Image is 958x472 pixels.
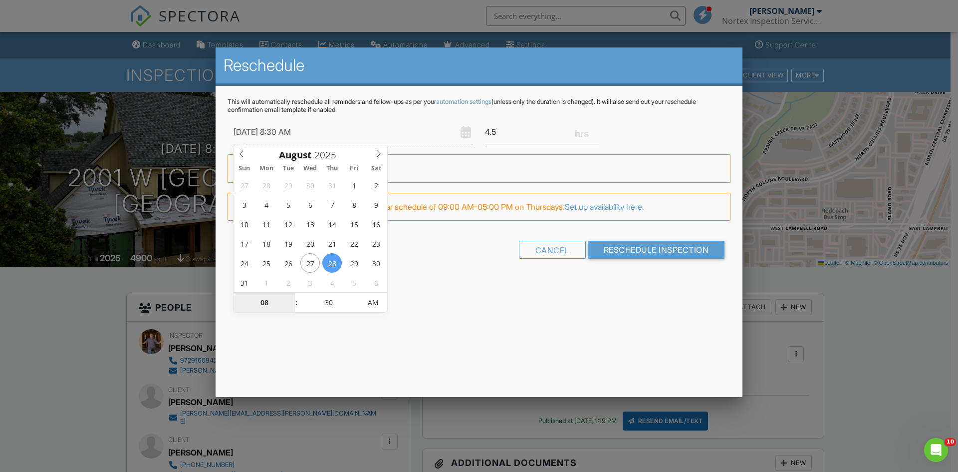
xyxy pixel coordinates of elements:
[228,154,730,182] div: Warning: this date/time is in the past.
[322,175,342,195] span: July 31, 2025
[924,438,948,462] iframe: Intercom live chat
[311,148,344,161] input: Scroll to increment
[344,253,364,273] span: August 29, 2025
[256,234,276,253] span: August 18, 2025
[228,98,730,114] p: This will automatically reschedule all reminders and follow-ups as per your (unless only the dura...
[366,273,386,292] span: September 6, 2025
[234,293,295,313] input: Scroll to increment
[295,293,298,313] span: :
[366,175,386,195] span: August 2, 2025
[235,234,254,253] span: August 17, 2025
[278,234,298,253] span: August 19, 2025
[344,234,364,253] span: August 22, 2025
[344,195,364,214] span: August 8, 2025
[228,193,730,221] div: FYI: This is outside [PERSON_NAME] regular schedule of 09:00 AM-05:00 PM on Thursdays.
[300,234,320,253] span: August 20, 2025
[588,241,725,259] input: Reschedule Inspection
[235,195,254,214] span: August 3, 2025
[519,241,586,259] div: Cancel
[344,273,364,292] span: September 5, 2025
[234,165,255,172] span: Sun
[322,234,342,253] span: August 21, 2025
[365,165,387,172] span: Sat
[256,175,276,195] span: July 28, 2025
[278,195,298,214] span: August 5, 2025
[278,214,298,234] span: August 12, 2025
[945,438,956,446] span: 10
[300,273,320,292] span: September 3, 2025
[322,253,342,273] span: August 28, 2025
[235,273,254,292] span: August 31, 2025
[256,214,276,234] span: August 11, 2025
[344,175,364,195] span: August 1, 2025
[256,273,276,292] span: September 1, 2025
[344,214,364,234] span: August 15, 2025
[300,214,320,234] span: August 13, 2025
[322,214,342,234] span: August 14, 2025
[278,273,298,292] span: September 2, 2025
[359,293,387,313] span: Click to toggle
[224,55,734,75] h2: Reschedule
[366,195,386,214] span: August 9, 2025
[322,273,342,292] span: September 4, 2025
[278,253,298,273] span: August 26, 2025
[436,98,491,105] a: automation settings
[300,195,320,214] span: August 6, 2025
[299,165,321,172] span: Wed
[235,253,254,273] span: August 24, 2025
[255,165,277,172] span: Mon
[298,293,359,313] input: Scroll to increment
[366,234,386,253] span: August 23, 2025
[300,253,320,273] span: August 27, 2025
[235,175,254,195] span: July 27, 2025
[322,195,342,214] span: August 7, 2025
[277,165,299,172] span: Tue
[256,253,276,273] span: August 25, 2025
[256,195,276,214] span: August 4, 2025
[235,214,254,234] span: August 10, 2025
[321,165,343,172] span: Thu
[366,214,386,234] span: August 16, 2025
[300,175,320,195] span: July 30, 2025
[366,253,386,273] span: August 30, 2025
[343,165,365,172] span: Fri
[565,202,644,212] a: Set up availability here.
[279,150,311,160] span: Scroll to increment
[278,175,298,195] span: July 29, 2025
